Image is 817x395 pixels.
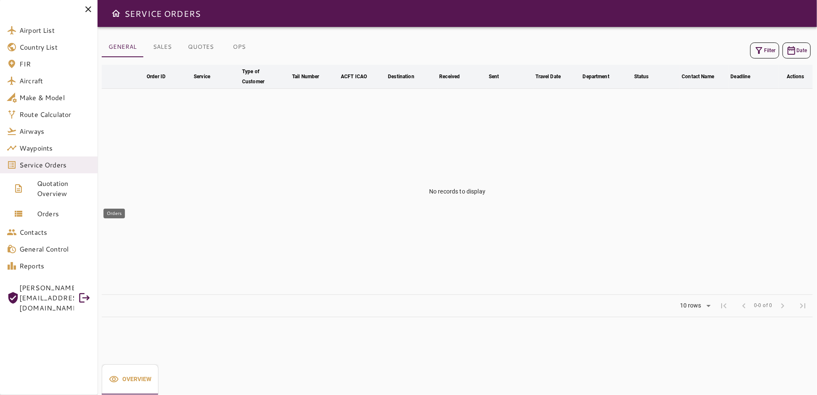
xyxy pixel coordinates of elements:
[19,76,91,86] span: Aircraft
[19,261,91,271] span: Reports
[754,302,772,310] span: 0-0 of 0
[19,283,74,313] span: [PERSON_NAME][EMAIL_ADDRESS][DOMAIN_NAME]
[242,66,289,87] span: Type of Customer
[682,72,714,82] div: Contact Name
[793,296,813,316] span: Last Page
[103,209,125,218] div: Orders
[102,37,258,57] div: basic tabs example
[634,72,660,82] span: Status
[242,66,278,87] div: Type of Customer
[341,72,367,82] div: ACFT ICAO
[341,72,378,82] span: ACFT ICAO
[37,209,91,219] span: Orders
[292,72,330,82] span: Tail Number
[19,59,91,69] span: FIR
[194,72,210,82] div: Service
[535,72,561,82] div: Travel Date
[439,72,471,82] span: Received
[102,364,158,395] button: Overview
[439,72,460,82] div: Received
[102,37,143,57] button: GENERAL
[19,25,91,35] span: Airport List
[535,72,572,82] span: Travel Date
[19,244,91,254] span: General Control
[388,72,425,82] span: Destination
[19,126,91,136] span: Airways
[678,302,704,309] div: 10 rows
[220,37,258,57] button: OPS
[731,72,751,82] div: Deadline
[147,72,166,82] div: Order ID
[772,296,793,316] span: Next Page
[292,72,319,82] div: Tail Number
[19,160,91,170] span: Service Orders
[583,72,620,82] span: Department
[675,300,714,312] div: 10 rows
[583,72,609,82] div: Department
[731,72,762,82] span: Deadline
[682,72,725,82] span: Contact Name
[19,93,91,103] span: Make & Model
[102,364,158,395] div: basic tabs example
[19,143,91,153] span: Waypoints
[388,72,414,82] div: Destination
[124,7,200,20] h6: SERVICE ORDERS
[750,42,779,58] button: Filter
[19,227,91,237] span: Contacts
[181,37,220,57] button: QUOTES
[37,178,91,199] span: Quotation Overview
[194,72,221,82] span: Service
[489,72,499,82] div: Sent
[143,37,181,57] button: SALES
[102,89,813,295] td: No records to display
[19,109,91,119] span: Route Calculator
[783,42,811,58] button: Date
[489,72,510,82] span: Sent
[734,296,754,316] span: Previous Page
[714,296,734,316] span: First Page
[19,42,91,52] span: Country List
[108,5,124,22] button: Open drawer
[634,72,649,82] div: Status
[147,72,177,82] span: Order ID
